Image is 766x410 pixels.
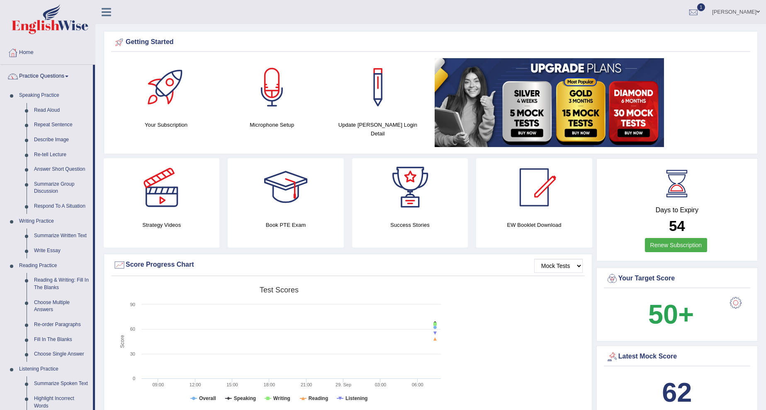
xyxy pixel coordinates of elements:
a: Renew Subscription [645,238,708,252]
tspan: Score [119,335,125,348]
h4: Success Stories [352,221,468,229]
a: Summarize Written Text [30,228,93,243]
text: 06:00 [412,382,423,387]
h4: Update [PERSON_NAME] Login Detail [329,120,426,138]
h4: EW Booklet Download [476,221,592,229]
h4: Strategy Videos [104,221,219,229]
a: Reading & Writing: Fill In The Blanks [30,273,93,295]
a: Answer Short Question [30,162,93,177]
tspan: Listening [345,395,367,401]
a: Writing Practice [15,214,93,229]
tspan: 29. Sep [336,382,351,387]
tspan: Speaking [234,395,256,401]
b: 62 [662,377,692,408]
img: small5.jpg [435,58,664,147]
a: Choose Multiple Answers [30,295,93,317]
tspan: Test scores [260,286,299,294]
h4: Microphone Setup [223,120,321,129]
text: 09:00 [153,382,164,387]
a: Re-order Paragraphs [30,317,93,332]
text: 12:00 [190,382,201,387]
tspan: Writing [273,395,290,401]
text: 21:00 [301,382,312,387]
a: Choose Single Answer [30,347,93,362]
a: Home [0,41,95,62]
a: Write Essay [30,243,93,258]
a: Summarize Spoken Text [30,376,93,391]
div: Latest Mock Score [606,351,748,363]
a: Re-tell Lecture [30,147,93,162]
text: 60 [130,327,135,331]
tspan: Overall [199,395,216,401]
a: Respond To A Situation [30,199,93,214]
text: 03:00 [375,382,387,387]
b: 54 [669,218,685,234]
a: Speaking Practice [15,88,93,103]
div: Score Progress Chart [113,259,583,271]
div: Getting Started [113,36,748,49]
span: 1 [697,3,705,11]
h4: Your Subscription [117,120,215,129]
a: Reading Practice [15,258,93,273]
tspan: Reading [309,395,328,401]
a: Read Aloud [30,103,93,118]
text: 30 [130,351,135,356]
b: 50+ [648,299,694,329]
a: Repeat Sentence [30,118,93,133]
text: 90 [130,302,135,307]
h4: Book PTE Exam [228,221,343,229]
a: Describe Image [30,133,93,147]
text: 0 [133,376,135,381]
a: Fill In The Blanks [30,332,93,347]
text: 15:00 [226,382,238,387]
h4: Days to Expiry [606,206,748,214]
div: Your Target Score [606,273,748,285]
text: 18:00 [264,382,275,387]
a: Practice Questions [0,65,93,86]
a: Summarize Group Discussion [30,177,93,199]
a: Listening Practice [15,362,93,377]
